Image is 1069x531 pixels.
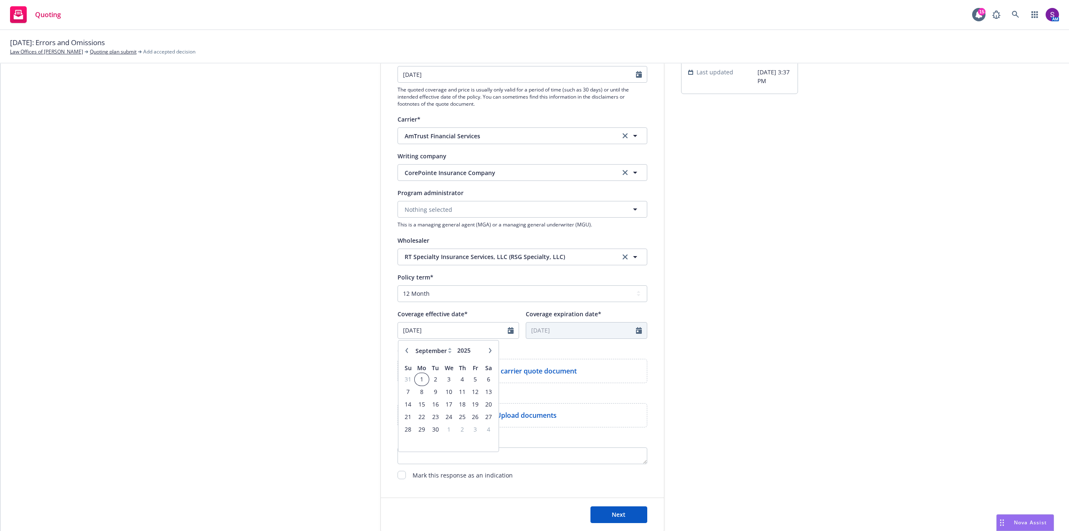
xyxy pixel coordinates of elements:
[405,205,452,214] span: Nothing selected
[415,436,429,448] td: empty-day-cell
[398,115,421,123] span: Carrier*
[469,436,482,448] td: empty-day-cell
[469,373,482,386] td: 5
[403,412,414,422] span: 21
[398,347,467,355] span: Carrier quote document
[402,436,415,448] td: empty-day-cell
[402,411,415,423] td: 21
[483,399,494,409] span: 20
[443,412,455,422] span: 24
[757,68,791,85] span: [DATE] 3:37 PM
[398,359,647,383] div: Upload carrier quote document
[430,386,441,397] span: 9
[398,249,647,265] button: RT Specialty Insurance Services, LLC (RSG Specialty, LLC)clear selection
[402,386,415,398] td: 7
[415,386,428,397] span: 8
[526,310,601,318] span: Coverage expiration date*
[443,424,455,434] span: 1
[459,364,466,372] span: Th
[456,423,469,436] td: 2
[1014,519,1047,526] span: Nova Assist
[482,373,495,386] td: 6
[496,410,557,420] span: Upload documents
[398,189,464,197] span: Program administrator
[988,6,1005,23] a: Report a Bug
[636,71,642,78] svg: Calendar
[482,398,495,411] td: 20
[456,411,469,423] td: 25
[470,424,481,434] span: 3
[470,399,481,409] span: 19
[417,364,426,372] span: Mo
[978,6,985,14] div: 15
[470,374,481,384] span: 5
[456,386,469,398] td: 11
[143,48,195,56] span: Add accepted decision
[415,386,429,398] td: 8
[398,66,636,82] input: MM/DD/YYYY
[10,48,83,56] a: Law Offices of [PERSON_NAME]
[398,323,508,338] input: MM/DD/YYYY
[442,411,456,423] td: 24
[415,424,428,434] span: 29
[442,373,456,386] td: 3
[405,132,608,140] span: AmTrust Financial Services
[413,471,513,481] span: Mark this response as an indication
[429,386,442,398] td: 9
[612,511,626,518] span: Next
[415,412,428,422] span: 22
[482,386,495,398] td: 13
[403,386,414,397] span: 7
[10,37,105,48] span: [DATE]: Errors and Omissions
[442,398,456,411] td: 17
[442,386,456,398] td: 10
[620,168,630,178] a: clear selection
[429,398,442,411] td: 16
[415,399,428,409] span: 15
[456,436,469,448] td: empty-day-cell
[469,423,482,436] td: 3
[1046,8,1059,21] img: photo
[402,398,415,411] td: 14
[483,374,494,384] span: 6
[445,364,453,372] span: We
[398,221,647,228] span: This is a managing general agent (MGA) or a managing general underwriter (MGU).
[470,412,481,422] span: 26
[403,374,414,384] span: 31
[403,424,414,434] span: 28
[398,403,647,427] div: Upload documents
[402,423,415,436] td: 28
[457,399,468,409] span: 18
[443,374,455,384] span: 3
[697,68,733,76] span: Last updated
[415,373,429,386] td: 1
[415,411,429,423] td: 22
[35,11,61,18] span: Quoting
[469,386,482,398] td: 12
[470,386,481,397] span: 12
[526,323,636,338] input: MM/DD/YYYY
[398,152,446,160] span: Writing company
[443,386,455,397] span: 10
[456,398,469,411] td: 18
[405,252,608,261] span: RT Specialty Insurance Services, LLC (RSG Specialty, LLC)
[483,424,494,434] span: 4
[483,386,494,397] span: 13
[398,273,433,281] span: Policy term*
[469,398,482,411] td: 19
[398,164,647,181] button: CorePointe Insurance Companyclear selection
[442,436,456,448] td: empty-day-cell
[636,327,642,334] svg: Calendar
[405,364,412,372] span: Su
[473,364,478,372] span: Fr
[430,424,441,434] span: 30
[415,374,428,384] span: 1
[456,373,469,386] td: 4
[997,515,1007,531] div: Drag to move
[415,398,429,411] td: 15
[430,399,441,409] span: 16
[1026,6,1043,23] a: Switch app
